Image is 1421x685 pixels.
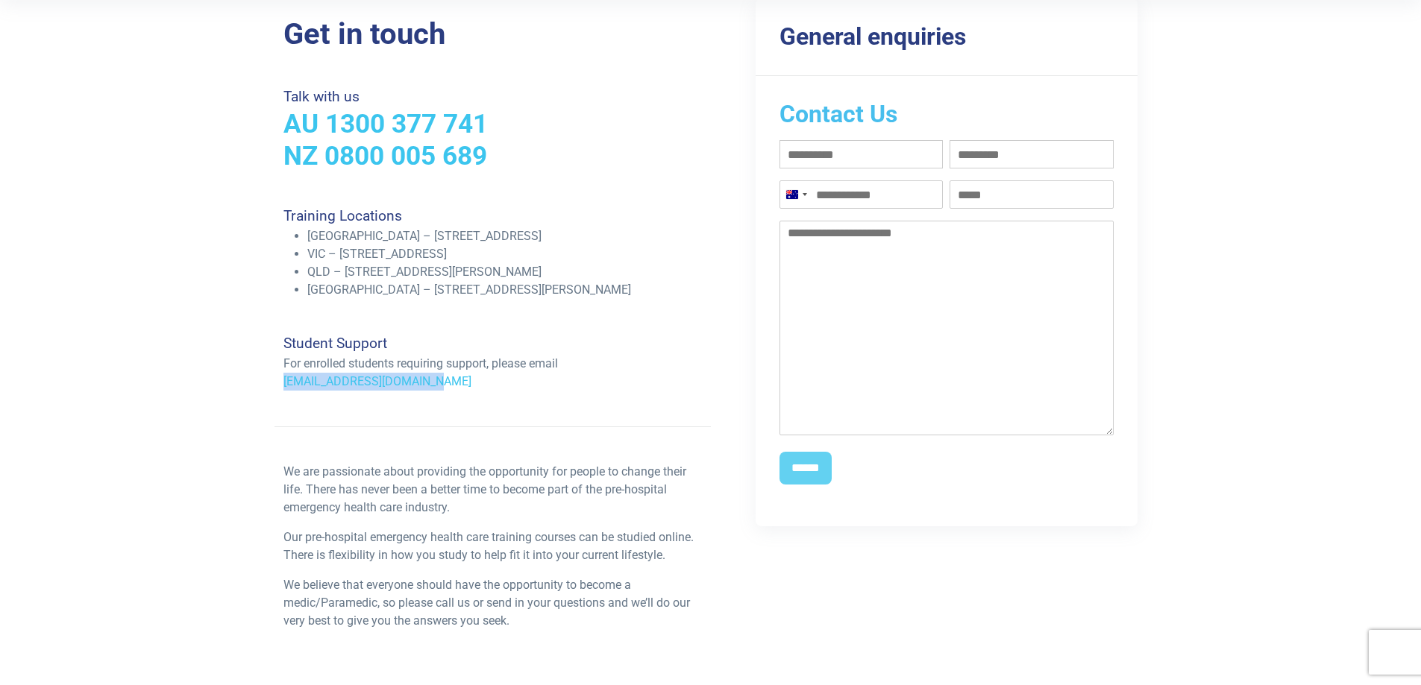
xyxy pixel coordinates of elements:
h4: Talk with us [283,88,702,105]
button: Selected country [780,181,812,208]
li: [GEOGRAPHIC_DATA] – [STREET_ADDRESS][PERSON_NAME] [307,281,702,299]
h3: General enquiries [779,22,1114,51]
a: NZ 0800 005 689 [283,140,487,171]
li: QLD – [STREET_ADDRESS][PERSON_NAME] [307,263,702,281]
h2: Contact Us [779,100,1114,128]
h2: Get in touch [283,16,702,52]
a: [EMAIL_ADDRESS][DOMAIN_NAME] [283,374,471,388]
p: For enrolled students requiring support, please email [283,355,702,373]
p: We believe that everyone should have the opportunity to become a medic/Paramedic, so please call ... [283,576,702,630]
li: VIC – [STREET_ADDRESS] [307,245,702,263]
a: AU 1300 377 741 [283,108,488,139]
h4: Training Locations [283,207,702,224]
p: Our pre-hospital emergency health care training courses can be studied online. There is flexibili... [283,528,702,564]
li: [GEOGRAPHIC_DATA] – [STREET_ADDRESS] [307,227,702,245]
p: We are passionate about providing the opportunity for people to change their life. There has neve... [283,463,702,517]
h4: Student Support [283,335,702,352]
